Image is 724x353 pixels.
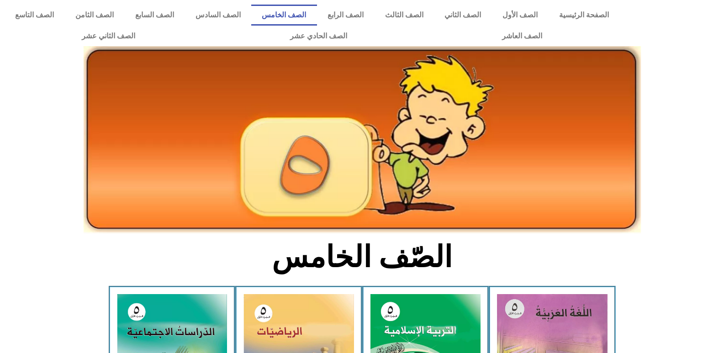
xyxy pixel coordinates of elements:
[124,5,185,26] a: الصف السابع
[211,239,513,275] h2: الصّف الخامس
[251,5,317,26] a: الصف الخامس
[549,5,620,26] a: الصفحة الرئيسية
[5,5,65,26] a: الصف التاسع
[5,26,213,47] a: الصف الثاني عشر
[425,26,620,47] a: الصف العاشر
[317,5,375,26] a: الصف الرابع
[213,26,425,47] a: الصف الحادي عشر
[185,5,251,26] a: الصف السادس
[492,5,549,26] a: الصف الأول
[434,5,492,26] a: الصف الثاني
[374,5,434,26] a: الصف الثالث
[65,5,125,26] a: الصف الثامن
